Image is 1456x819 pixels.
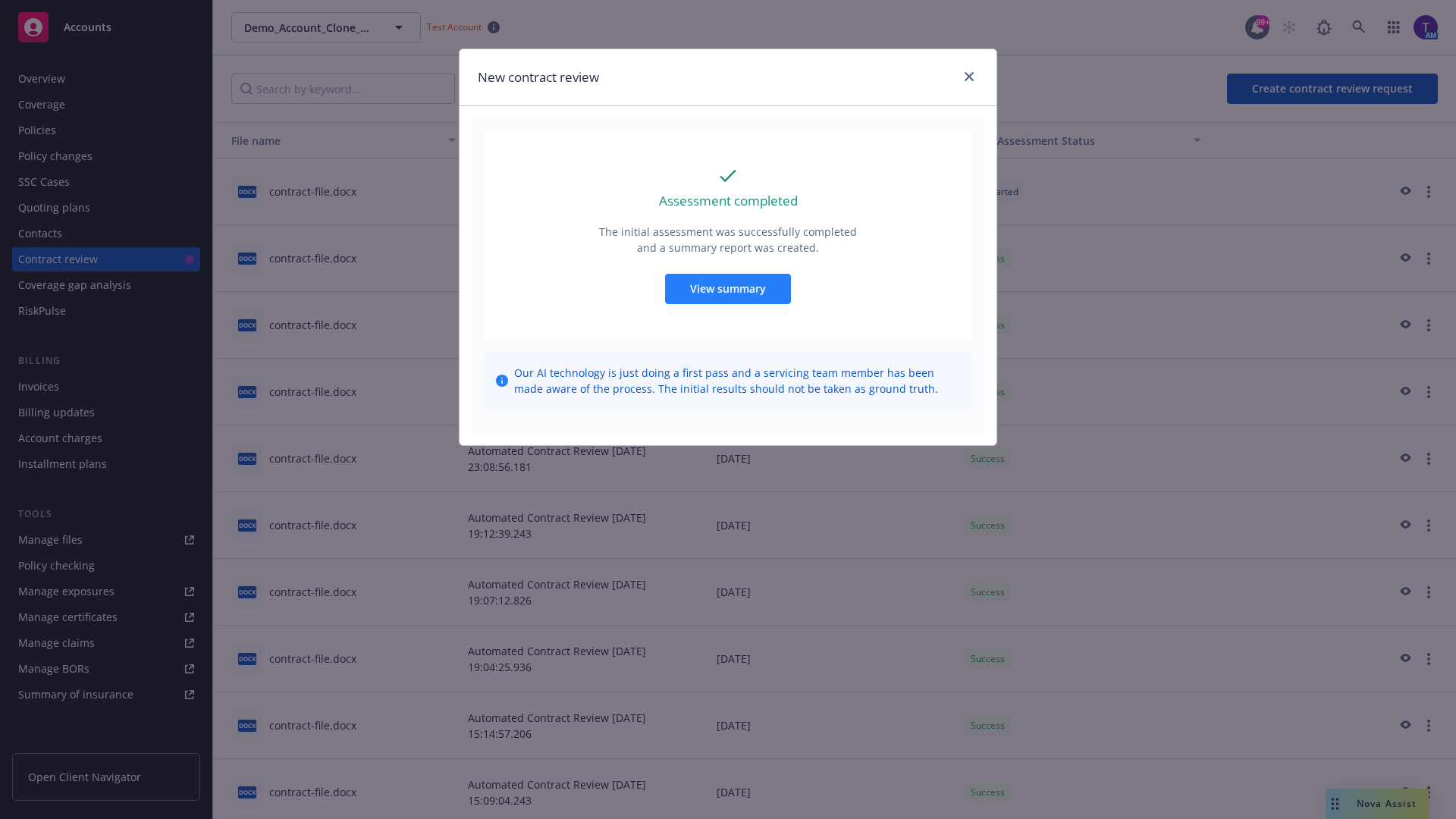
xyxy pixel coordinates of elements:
a: close [960,67,978,86]
h1: New contract review [478,67,599,87]
p: Assessment completed [659,191,798,211]
span: Our AI technology is just doing a first pass and a servicing team member has been made aware of t... [514,365,960,397]
p: The initial assessment was successfully completed and a summary report was created. [598,224,858,256]
button: View summary [665,274,791,304]
span: View summary [690,281,766,296]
